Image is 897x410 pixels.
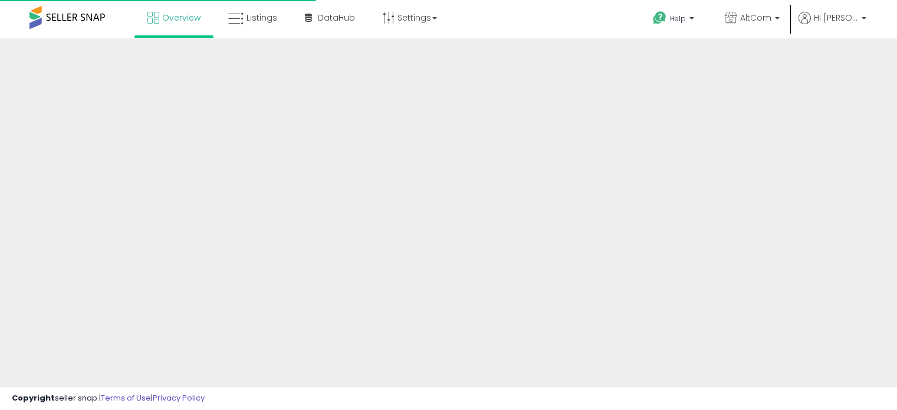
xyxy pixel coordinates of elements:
[101,392,151,404] a: Terms of Use
[12,392,55,404] strong: Copyright
[12,393,205,404] div: seller snap | |
[740,12,771,24] span: AltCom
[799,12,866,38] a: Hi [PERSON_NAME]
[670,14,686,24] span: Help
[652,11,667,25] i: Get Help
[247,12,277,24] span: Listings
[814,12,858,24] span: Hi [PERSON_NAME]
[643,2,706,38] a: Help
[318,12,355,24] span: DataHub
[162,12,201,24] span: Overview
[153,392,205,404] a: Privacy Policy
